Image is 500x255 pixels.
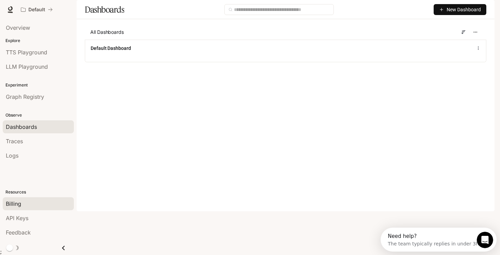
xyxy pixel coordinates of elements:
div: Need help? [7,6,98,11]
button: New Dashboard [434,4,486,15]
h1: Dashboards [85,3,124,16]
button: All workspaces [18,3,56,16]
span: New Dashboard [447,6,481,13]
div: The team typically replies in under 3h [7,11,98,18]
p: Default [28,7,45,13]
a: Default Dashboard [91,45,131,52]
iframe: Intercom live chat discovery launcher [381,228,497,252]
span: All Dashboards [90,29,124,36]
div: Open Intercom Messenger [3,3,118,22]
iframe: Intercom live chat [477,232,493,248]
